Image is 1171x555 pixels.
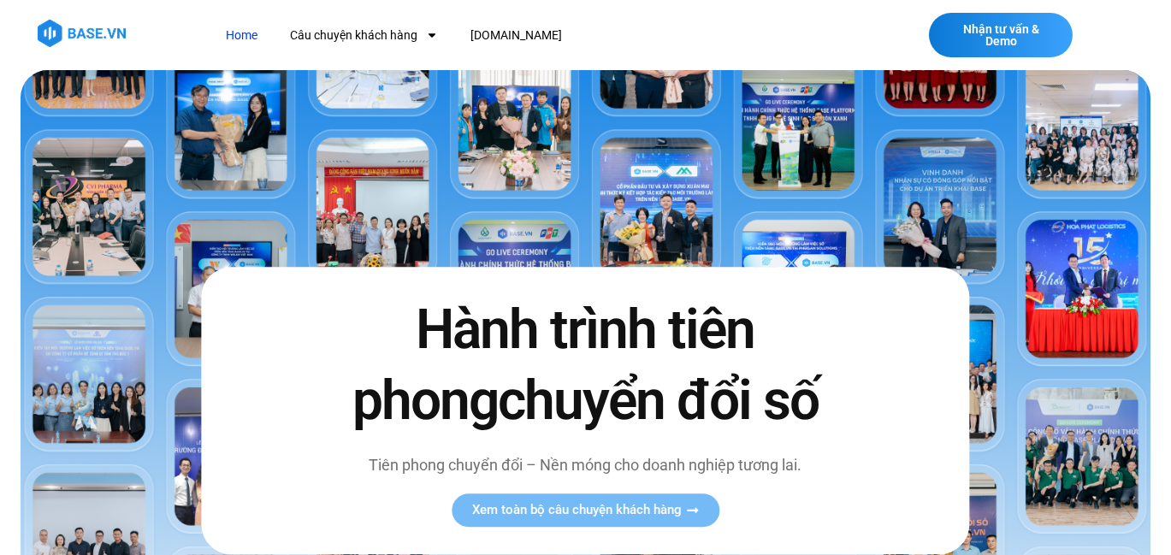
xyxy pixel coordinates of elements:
span: chuyển đổi số [498,369,819,433]
a: Nhận tư vấn & Demo [929,13,1073,57]
a: Home [213,20,270,51]
a: [DOMAIN_NAME] [458,20,575,51]
span: Xem toàn bộ câu chuyện khách hàng [472,505,682,517]
nav: Menu [213,20,836,51]
p: Tiên phong chuyển đổi – Nền móng cho doanh nghiệp tương lai. [333,454,837,477]
a: Câu chuyện khách hàng [277,20,451,51]
h2: Hành trình tiên phong [333,294,837,436]
a: Xem toàn bộ câu chuyện khách hàng [452,494,719,528]
span: Nhận tư vấn & Demo [946,23,1056,47]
